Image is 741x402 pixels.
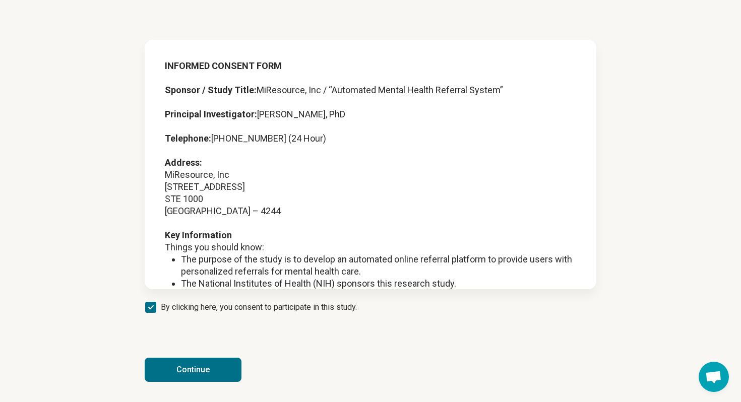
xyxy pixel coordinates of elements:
[161,301,357,313] span: By clicking here, you consent to participate in this study.
[165,157,202,168] strong: Address:
[165,241,576,253] p: Things you should know:
[181,253,576,278] li: The purpose of the study is to develop an automated online referral platform to provide users wit...
[165,133,211,144] strong: Telephone:
[165,157,576,217] p: MiResource, Inc [STREET_ADDRESS] STE 1000 [GEOGRAPHIC_DATA] – 4244
[165,230,232,240] strong: Key Information
[181,278,576,290] li: The National Institutes of Health (NIH) sponsors this research study.
[165,132,576,145] p: [PHONE_NUMBER] (24 Hour)
[145,358,241,382] button: Continue
[165,60,282,71] strong: INFORMED CONSENT FORM
[165,109,257,119] strong: Principal Investigator:
[165,85,257,95] strong: Sponsor / Study Title:
[699,362,729,392] div: Open chat
[165,84,576,96] p: MiResource, Inc / “Automated Mental Health Referral System”
[165,108,576,120] p: [PERSON_NAME], PhD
